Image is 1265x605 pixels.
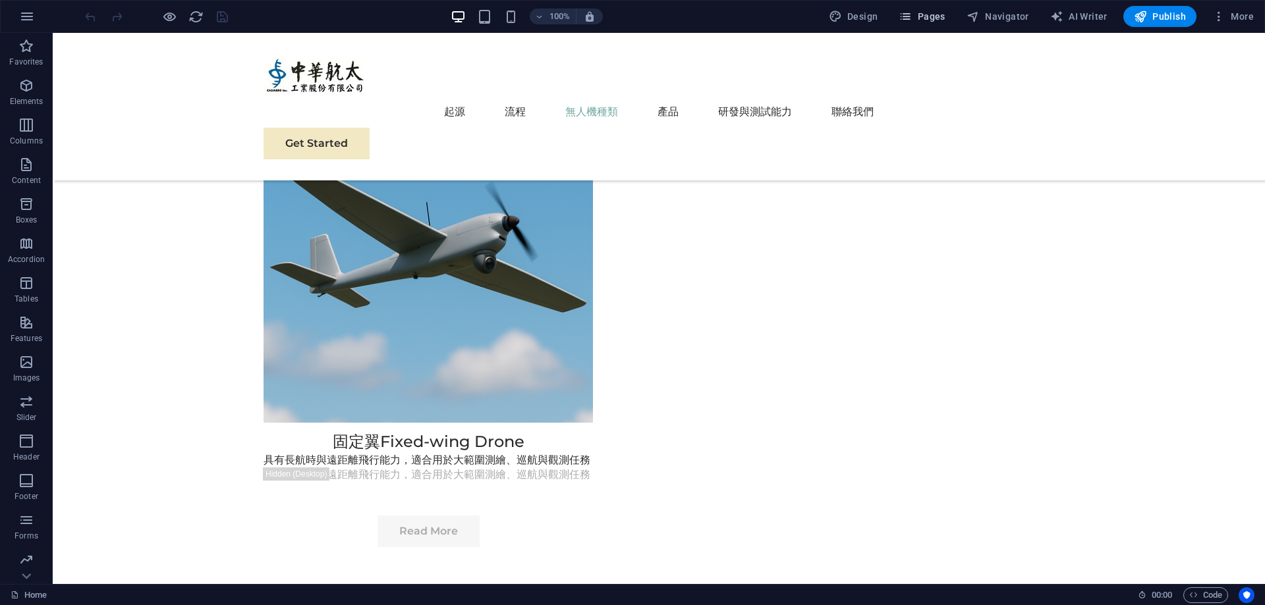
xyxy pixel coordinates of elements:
p: Content [12,175,41,186]
p: Columns [10,136,43,146]
i: On resize automatically adjust zoom level to fit chosen device. [584,11,596,22]
h6: 100% [549,9,571,24]
span: AI Writer [1050,10,1108,23]
button: More [1207,6,1259,27]
button: Usercentrics [1239,587,1254,603]
button: Design [824,6,884,27]
button: Navigator [961,6,1034,27]
p: Footer [14,491,38,502]
p: Elements [10,96,43,107]
p: Tables [14,294,38,304]
span: Navigator [967,10,1029,23]
span: 00 00 [1152,587,1172,603]
button: AI Writer [1045,6,1113,27]
button: reload [188,9,204,24]
p: Header [13,452,40,462]
button: Click here to leave preview mode and continue editing [161,9,177,24]
a: Click to cancel selection. Double-click to open Pages [11,587,47,603]
div: Design (Ctrl+Alt+Y) [824,6,884,27]
button: Publish [1123,6,1196,27]
span: More [1212,10,1254,23]
p: Images [13,373,40,383]
h6: Session time [1138,587,1173,603]
p: Boxes [16,215,38,225]
p: Accordion [8,254,45,265]
span: Pages [899,10,945,23]
span: Publish [1134,10,1186,23]
p: Slider [16,412,37,423]
p: Forms [14,531,38,541]
button: Code [1183,587,1228,603]
p: Features [11,333,42,344]
span: Design [829,10,878,23]
span: : [1161,590,1163,600]
p: Favorites [9,57,43,67]
span: Code [1189,587,1222,603]
button: 100% [530,9,576,24]
i: Reload page [188,9,204,24]
button: Pages [893,6,950,27]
